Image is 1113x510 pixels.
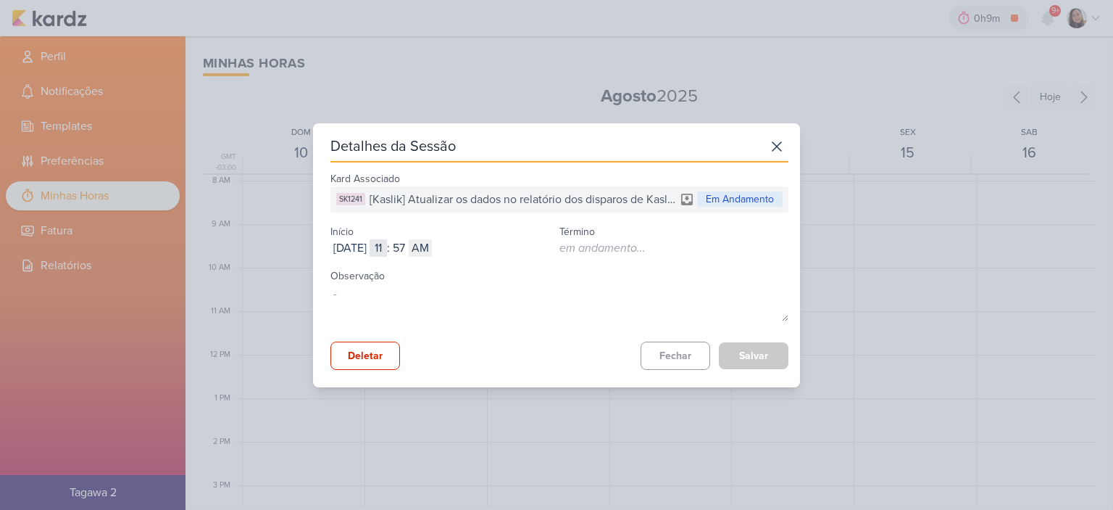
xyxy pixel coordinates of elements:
[559,239,646,257] div: em andamento...
[370,191,675,208] span: [Kaslik] Atualizar os dados no relatório dos disparos de Kaslik - Até 12h
[336,193,365,205] div: SK1241
[330,270,385,282] label: Observação
[641,342,710,370] button: Fechar
[330,136,456,157] div: Detalhes da Sessão
[387,239,390,257] div: :
[559,226,595,238] label: Término
[330,342,400,370] button: Deletar
[697,192,783,207] div: Em Andamento
[330,226,354,238] label: Início
[330,173,400,185] label: Kard Associado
